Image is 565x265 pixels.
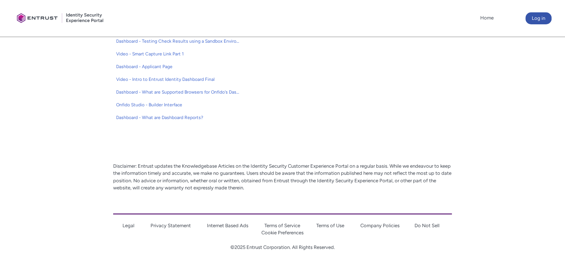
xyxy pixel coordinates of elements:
[116,38,240,45] span: Dashboard - Testing Check Results using a Sandbox Environment
[264,223,300,228] a: Terms of Service
[116,60,240,73] a: Dashboard - Applicant Page
[525,12,552,24] button: Log in
[113,162,452,192] p: Disclaimer: Entrust updates the Knowledgebase Articles on the Identity Security Customer Experien...
[116,76,240,83] span: Video - Intro to Entrust Identity Dashboard Final
[116,51,240,57] span: Video - Smart Capture Link Part 1
[116,101,240,108] span: Onfido Studio - Builder Interface
[116,111,240,124] a: Dashboard - What are Dashboard Reports?
[432,92,565,265] iframe: Qualified Messenger
[116,114,240,121] span: Dashboard - What are Dashboard Reports?
[116,86,240,98] a: Dashboard - What are Supported Browsers for Onfido's Dashboard
[316,223,344,228] a: Terms of Use
[478,12,496,24] a: Home
[116,48,240,60] a: Video - Smart Capture Link Part 1
[116,98,240,111] a: Onfido Studio - Builder Interface
[150,223,190,228] a: Privacy Statement
[113,244,452,251] p: ©2025 Entrust Corporation. All Rights Reserved.
[116,89,240,95] span: Dashboard - What are Supported Browsers for Onfido's Dashboard
[360,223,399,228] a: Company Policies
[414,223,439,228] a: Do Not Sell
[116,35,240,48] a: Dashboard - Testing Check Results using a Sandbox Environment
[122,223,134,228] a: Legal
[116,73,240,86] a: Video - Intro to Entrust Identity Dashboard Final
[116,63,240,70] span: Dashboard - Applicant Page
[261,230,304,235] a: Cookie Preferences
[207,223,248,228] a: Internet Based Ads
